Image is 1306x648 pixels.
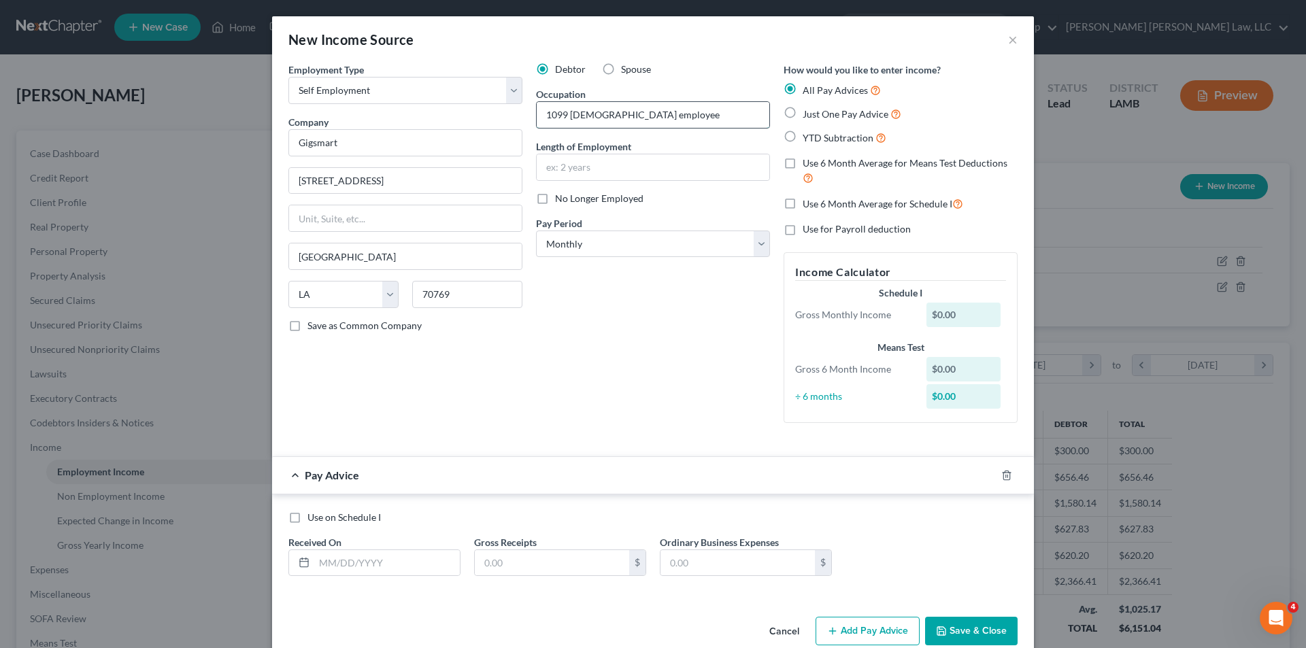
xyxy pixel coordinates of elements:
input: ex: 2 years [537,154,769,180]
div: ÷ 6 months [788,390,920,403]
div: $0.00 [926,357,1001,381]
label: Length of Employment [536,139,631,154]
input: 0.00 [660,550,815,576]
span: 4 [1288,602,1299,613]
input: -- [537,102,769,128]
div: $0.00 [926,384,1001,409]
h5: Income Calculator [795,264,1006,281]
iframe: Intercom live chat [1260,602,1292,634]
button: × [1008,31,1018,48]
label: Ordinary Business Expenses [660,535,779,549]
label: Gross Receipts [474,535,537,549]
div: Schedule I [795,286,1006,300]
span: Pay Period [536,218,582,229]
input: Enter zip... [412,281,522,308]
span: Use for Payroll deduction [803,223,911,235]
div: New Income Source [288,30,414,49]
span: Employment Type [288,64,364,75]
span: All Pay Advices [803,84,868,96]
label: How would you like to enter income? [784,63,941,77]
button: Add Pay Advice [816,617,920,645]
span: Debtor [555,63,586,75]
label: Occupation [536,87,586,101]
div: $ [629,550,646,576]
input: Enter city... [289,243,522,269]
span: Save as Common Company [307,320,422,331]
span: Pay Advice [305,468,359,481]
input: Unit, Suite, etc... [289,205,522,231]
span: Use 6 Month Average for Schedule I [803,198,952,209]
input: MM/DD/YYYY [314,550,460,576]
div: $0.00 [926,303,1001,327]
div: Gross 6 Month Income [788,362,920,376]
input: Search company by name... [288,129,522,156]
div: Means Test [795,341,1006,354]
span: Received On [288,536,341,548]
span: Use on Schedule I [307,511,381,523]
span: No Longer Employed [555,192,643,204]
button: Save & Close [925,617,1018,645]
input: 0.00 [475,550,629,576]
span: YTD Subtraction [803,132,873,143]
span: Just One Pay Advice [803,108,888,120]
div: Gross Monthly Income [788,308,920,322]
span: Company [288,116,329,128]
input: Enter address... [289,168,522,194]
span: Use 6 Month Average for Means Test Deductions [803,157,1007,169]
button: Cancel [758,618,810,645]
span: Spouse [621,63,651,75]
div: $ [815,550,831,576]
